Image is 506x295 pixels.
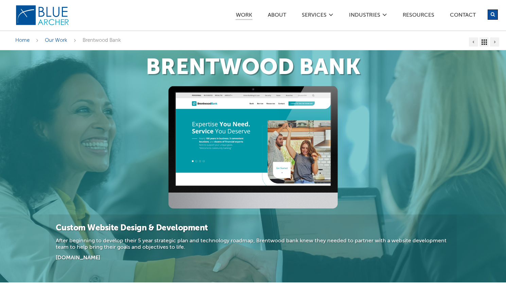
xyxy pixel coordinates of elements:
[45,38,67,43] a: Our Work
[15,5,70,26] img: Blue Archer Logo
[402,13,435,20] a: Resources
[349,13,381,20] a: Industries
[235,13,252,20] a: Work
[56,238,450,251] p: After beginning to develop their 5 year strategic plan and technology roadmap, Brentwood bank kne...
[83,38,121,43] span: Brentwood Bank
[56,255,100,261] a: [DOMAIN_NAME]
[301,13,327,20] a: SERVICES
[56,223,450,234] h3: Custom Website Design & Development
[450,13,476,20] a: Contact
[15,38,30,43] a: Home
[267,13,286,20] a: ABOUT
[15,57,491,79] h1: Brentwood Bank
